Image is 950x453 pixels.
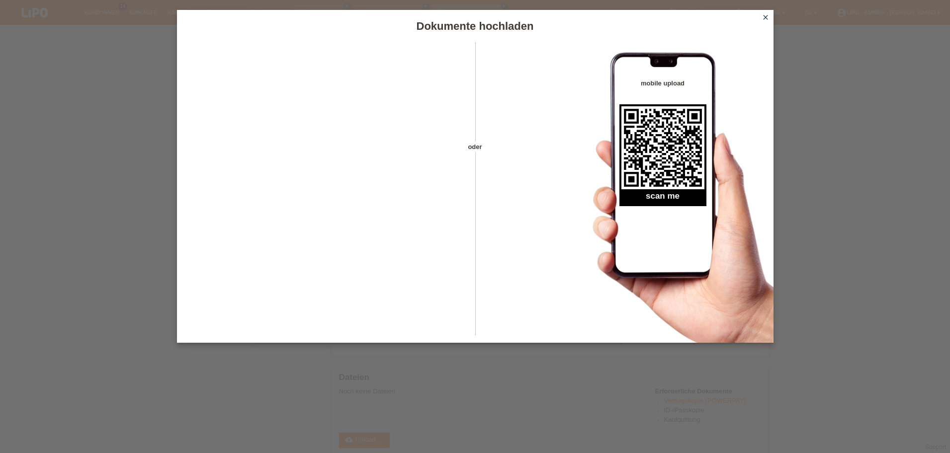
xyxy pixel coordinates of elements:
a: close [759,12,772,24]
h4: mobile upload [619,79,706,87]
span: oder [458,142,493,152]
iframe: Upload [192,67,458,315]
h1: Dokumente hochladen [177,20,774,32]
i: close [762,13,770,21]
h2: scan me [619,191,706,206]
